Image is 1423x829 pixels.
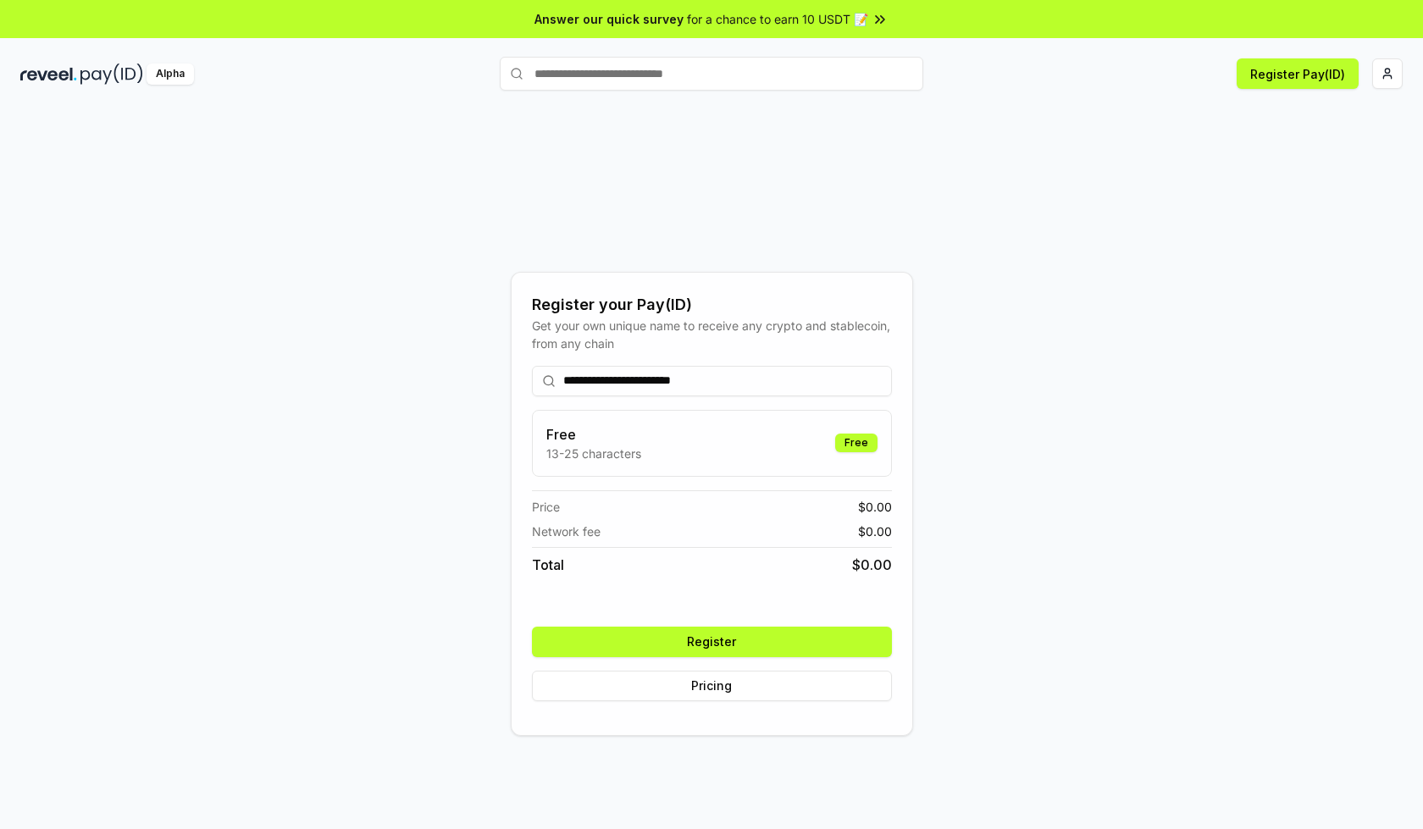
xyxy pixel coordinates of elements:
span: $ 0.00 [858,522,892,540]
div: Get your own unique name to receive any crypto and stablecoin, from any chain [532,317,892,352]
span: for a chance to earn 10 USDT 📝 [687,10,868,28]
p: 13-25 characters [546,445,641,462]
span: $ 0.00 [858,498,892,516]
button: Register Pay(ID) [1237,58,1359,89]
div: Register your Pay(ID) [532,293,892,317]
span: Total [532,555,564,575]
div: Alpha [147,64,194,85]
img: pay_id [80,64,143,85]
button: Pricing [532,671,892,701]
img: reveel_dark [20,64,77,85]
span: Network fee [532,522,601,540]
span: Price [532,498,560,516]
span: $ 0.00 [852,555,892,575]
div: Free [835,434,878,452]
h3: Free [546,424,641,445]
span: Answer our quick survey [534,10,684,28]
button: Register [532,627,892,657]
